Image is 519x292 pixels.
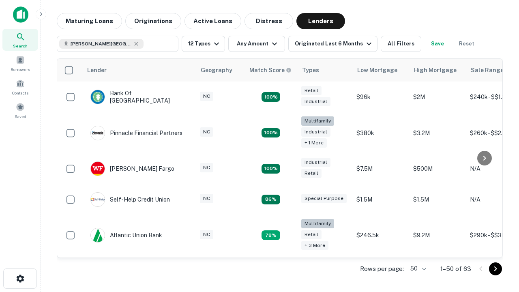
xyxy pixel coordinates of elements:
[2,52,38,74] a: Borrowers
[409,184,466,215] td: $1.5M
[301,169,322,178] div: Retail
[301,230,322,239] div: Retail
[296,13,345,29] button: Lenders
[15,113,26,120] span: Saved
[301,127,330,137] div: Industrial
[352,59,409,82] th: Low Mortgage
[301,194,347,203] div: Special Purpose
[201,65,232,75] div: Geography
[381,36,421,52] button: All Filters
[2,76,38,98] a: Contacts
[262,92,280,102] div: Matching Properties: 15, hasApolloMatch: undefined
[471,65,504,75] div: Sale Range
[414,65,457,75] div: High Mortgage
[302,65,319,75] div: Types
[57,13,122,29] button: Maturing Loans
[352,215,409,256] td: $246.5k
[2,29,38,51] a: Search
[357,65,397,75] div: Low Mortgage
[200,127,213,137] div: NC
[440,264,471,274] p: 1–50 of 63
[244,13,293,29] button: Distress
[91,228,105,242] img: picture
[352,112,409,153] td: $380k
[425,36,450,52] button: Save your search to get updates of matches that match your search criteria.
[12,90,28,96] span: Contacts
[262,195,280,204] div: Matching Properties: 11, hasApolloMatch: undefined
[91,126,105,140] img: picture
[90,126,182,140] div: Pinnacle Financial Partners
[228,36,285,52] button: Any Amount
[301,138,327,148] div: + 1 more
[91,90,105,104] img: picture
[262,128,280,138] div: Matching Properties: 23, hasApolloMatch: undefined
[288,36,377,52] button: Originated Last 6 Months
[125,13,181,29] button: Originations
[352,82,409,112] td: $96k
[409,112,466,153] td: $3.2M
[11,66,30,73] span: Borrowers
[262,230,280,240] div: Matching Properties: 10, hasApolloMatch: undefined
[90,161,174,176] div: [PERSON_NAME] Fargo
[91,162,105,176] img: picture
[409,59,466,82] th: High Mortgage
[90,90,188,104] div: Bank Of [GEOGRAPHIC_DATA]
[200,92,213,101] div: NC
[249,66,290,75] h6: Match Score
[200,194,213,203] div: NC
[71,40,131,47] span: [PERSON_NAME][GEOGRAPHIC_DATA], [GEOGRAPHIC_DATA]
[244,59,297,82] th: Capitalize uses an advanced AI algorithm to match your search with the best lender. The match sco...
[297,59,352,82] th: Types
[196,59,244,82] th: Geography
[301,158,330,167] div: Industrial
[249,66,292,75] div: Capitalize uses an advanced AI algorithm to match your search with the best lender. The match sco...
[478,201,519,240] iframe: Chat Widget
[409,215,466,256] td: $9.2M
[352,153,409,184] td: $7.5M
[90,192,170,207] div: Self-help Credit Union
[409,82,466,112] td: $2M
[262,164,280,174] div: Matching Properties: 14, hasApolloMatch: undefined
[13,43,28,49] span: Search
[82,59,196,82] th: Lender
[301,241,328,250] div: + 3 more
[301,97,330,106] div: Industrial
[182,36,225,52] button: 12 Types
[13,6,28,23] img: capitalize-icon.png
[87,65,107,75] div: Lender
[454,36,480,52] button: Reset
[409,153,466,184] td: $500M
[301,116,334,126] div: Multifamily
[90,228,162,243] div: Atlantic Union Bank
[352,184,409,215] td: $1.5M
[489,262,502,275] button: Go to next page
[407,263,427,275] div: 50
[301,219,334,228] div: Multifamily
[200,163,213,172] div: NC
[91,193,105,206] img: picture
[2,99,38,121] a: Saved
[184,13,241,29] button: Active Loans
[200,230,213,239] div: NC
[360,264,404,274] p: Rows per page:
[295,39,374,49] div: Originated Last 6 Months
[301,86,322,95] div: Retail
